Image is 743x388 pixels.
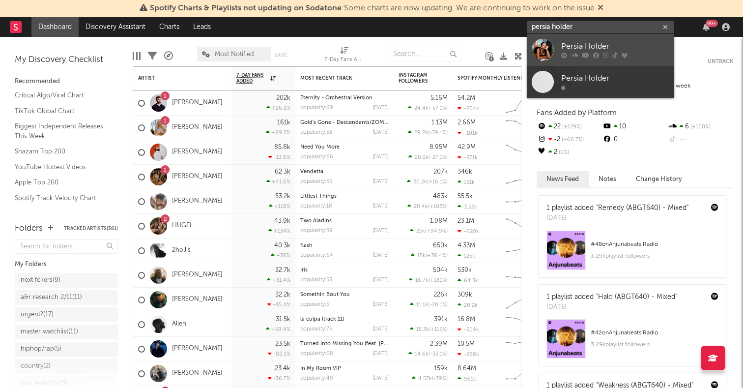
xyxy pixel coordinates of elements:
span: Spotify Charts & Playlists not updating on Sodatone [150,4,342,12]
svg: Chart title [502,361,546,386]
div: My Discovery Checklist [15,54,118,66]
div: Iris [300,268,389,273]
div: 650k [433,242,448,249]
div: 8.64M [457,365,476,372]
a: [PERSON_NAME] [172,123,223,132]
button: Save [274,53,287,58]
span: Fans Added by Platform [537,109,617,117]
span: -39.1 % [429,130,446,136]
div: popularity: 69 [300,105,333,111]
a: Need You More [300,145,340,150]
div: [DATE] [546,302,677,312]
span: +181 % [430,278,446,283]
div: # 42 on Anjunabeats Radio [591,327,718,339]
div: Folders [15,223,43,235]
div: [DATE] [372,154,389,160]
div: master watchlist ( 11 ) [21,326,78,338]
a: Alleh [172,320,186,328]
div: popularity: 68 [300,351,333,357]
svg: Chart title [502,165,546,189]
div: 161k [277,119,290,126]
input: Search... [388,47,461,61]
div: 1.13M [431,119,448,126]
div: 32.7k [275,267,290,273]
svg: Chart title [502,312,546,337]
div: Gold's Gone - Descendants/ZOMBIES: Worlds Collide Tour Version [300,120,389,125]
div: next fckers ( 9 ) [21,274,60,286]
div: flash [300,243,389,248]
div: a&r research 2/11 ( 11 ) [21,292,82,303]
button: Change History [626,171,692,187]
div: [DATE] [372,228,389,234]
div: +89.5 % [266,129,290,136]
div: 346k [457,169,472,175]
div: 99 + [706,20,718,27]
div: 62.3k [275,169,290,175]
div: Littlest Things [300,194,389,199]
span: +94.9 % [427,229,446,234]
svg: Chart title [502,337,546,361]
a: [PERSON_NAME] [172,369,223,378]
span: -27.1 % [430,155,446,160]
div: +31.4 % [267,277,290,283]
div: ( ) [412,375,448,382]
span: 25k [416,229,425,234]
a: 2hollis [172,246,191,255]
div: ( ) [410,228,448,234]
div: popularity: 58 [300,130,333,135]
div: 8.95M [429,144,448,150]
span: 15.3k [416,327,429,332]
div: Recommended [15,76,118,88]
a: HUGEL [172,222,193,230]
div: 3.29k playlist followers [591,339,718,351]
div: popularity: 49 [300,376,333,381]
div: # 48 on Anjunabeats Radio [591,239,718,250]
div: 2 [537,146,602,159]
div: [DATE] [372,179,389,184]
div: 4.33M [457,242,475,249]
a: Somethin Bout You [300,292,350,298]
div: Persia Holder [561,73,669,85]
div: 53.2k [275,193,290,200]
span: 20.2k [415,155,429,160]
div: In My Room VIP [300,366,389,371]
div: Persia Holder [561,41,669,53]
a: [PERSON_NAME] [172,148,223,156]
div: 1 playlist added [546,203,688,213]
a: "Remedy (ABGT640) - Mixed" [596,205,688,211]
span: Most Notified [215,51,254,58]
span: +100 % [689,124,711,130]
div: 10 [602,120,667,133]
div: A&R Pipeline [164,42,173,70]
div: la culpa (track 11) [300,317,389,322]
a: flash [300,243,313,248]
div: -2 [537,133,602,146]
div: 159k [434,365,448,372]
div: +134 % [268,228,290,234]
div: 391k [434,316,448,323]
div: ( ) [407,179,448,185]
input: Search for folders... [15,239,118,254]
span: +66.7 % [560,137,584,143]
a: country(2) [15,359,118,374]
a: la culpa (track 11) [300,317,344,322]
a: Apple Top 200 [15,177,108,188]
div: popularity: 64 [300,253,333,258]
button: Untrack [708,57,733,66]
span: -39 % [433,376,446,382]
svg: Chart title [502,91,546,116]
div: My Folders [15,259,118,270]
a: Two Aladins [300,218,332,224]
div: +118 % [269,203,290,209]
div: 23.4k [275,365,290,372]
div: ( ) [408,154,448,160]
div: 31.5k [276,316,290,323]
a: YouTube Hottest Videos [15,162,108,173]
div: Two Aladins [300,218,389,224]
svg: Chart title [502,189,546,214]
span: -33.1 % [430,352,446,357]
div: 6 [668,120,733,133]
div: 539k [457,267,472,273]
a: Critical Algo/Viral Chart [15,90,108,101]
div: [DATE] [372,351,389,357]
